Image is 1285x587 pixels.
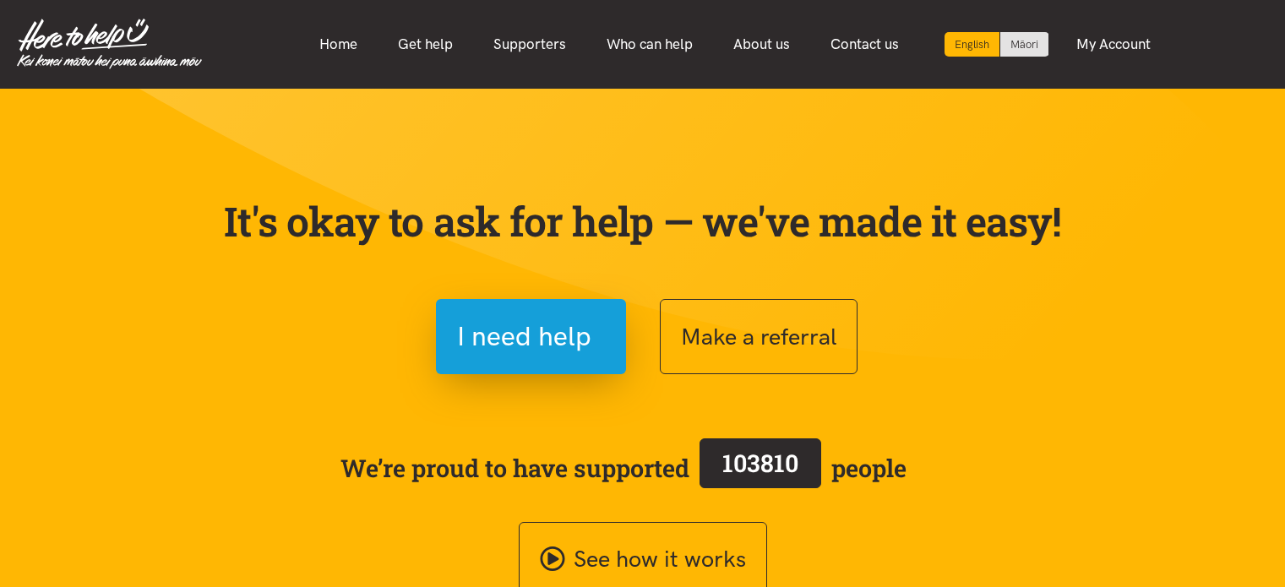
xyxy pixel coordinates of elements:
[473,26,586,63] a: Supporters
[17,19,202,69] img: Home
[713,26,810,63] a: About us
[340,435,907,501] span: We’re proud to have supported people
[945,32,1049,57] div: Language toggle
[1000,32,1048,57] a: Switch to Te Reo Māori
[689,435,831,501] a: 103810
[660,299,858,374] button: Make a referral
[221,197,1065,246] p: It's okay to ask for help — we've made it easy!
[722,447,798,479] span: 103810
[299,26,378,63] a: Home
[378,26,473,63] a: Get help
[457,315,591,358] span: I need help
[945,32,1000,57] div: Current language
[436,299,626,374] button: I need help
[586,26,713,63] a: Who can help
[1056,26,1171,63] a: My Account
[810,26,919,63] a: Contact us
